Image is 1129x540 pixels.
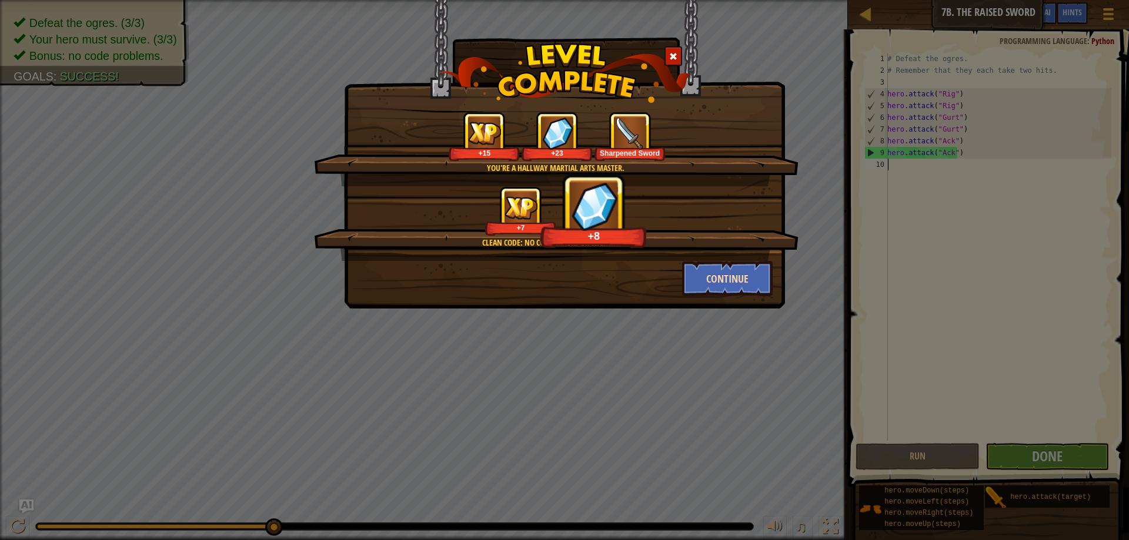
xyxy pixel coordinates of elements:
[597,149,663,157] div: Sharpened Sword
[542,117,573,149] img: reward_icon_gems.png
[565,177,623,234] img: reward_icon_gems.png
[370,162,741,174] div: You're a hallway martial arts master.
[468,122,501,145] img: reward_icon_xp.png
[487,223,554,232] div: +7
[505,196,537,219] img: reward_icon_xp.png
[370,237,741,249] div: Clean code: no code errors or warnings.
[682,261,773,296] button: Continue
[614,117,646,149] img: portrait.png
[544,229,644,243] div: +8
[524,149,590,157] div: +23
[439,43,691,103] img: level_complete.png
[451,149,517,157] div: +15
